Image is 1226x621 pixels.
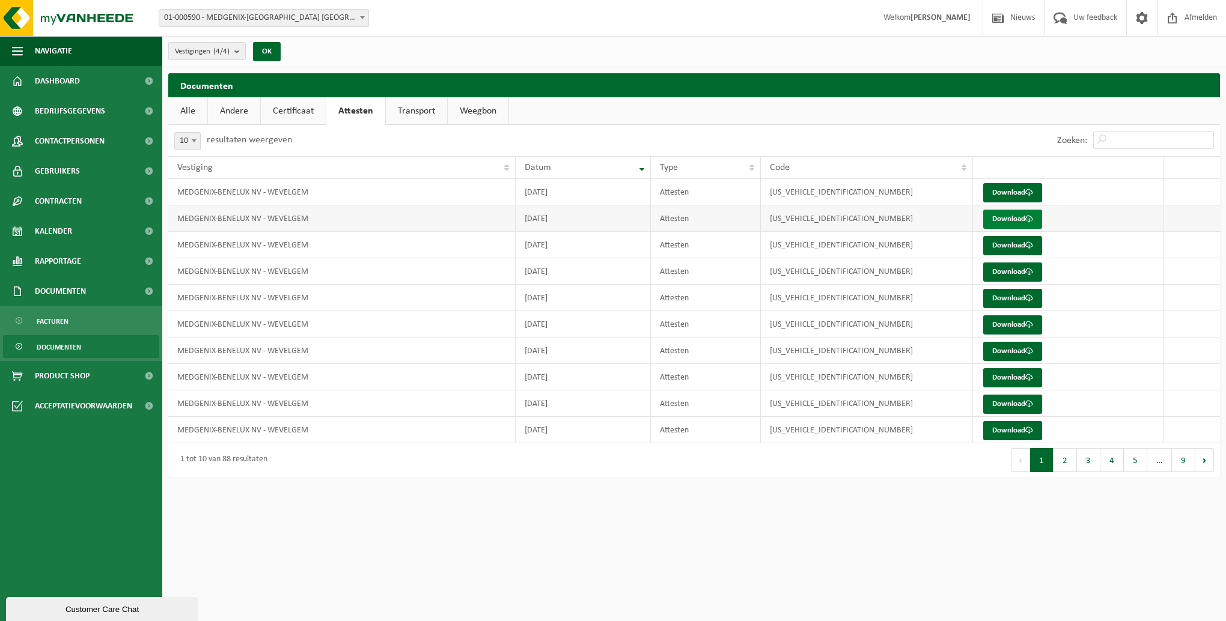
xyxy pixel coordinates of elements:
[1124,448,1147,472] button: 5
[516,417,650,443] td: [DATE]
[35,126,105,156] span: Contactpersonen
[761,364,973,390] td: [US_VEHICLE_IDENTIFICATION_NUMBER]
[35,186,82,216] span: Contracten
[761,205,973,232] td: [US_VEHICLE_IDENTIFICATION_NUMBER]
[651,285,761,311] td: Attesten
[983,342,1042,361] a: Download
[3,335,159,358] a: Documenten
[516,390,650,417] td: [DATE]
[35,361,90,391] span: Product Shop
[35,156,80,186] span: Gebruikers
[983,395,1042,414] a: Download
[168,258,516,285] td: MEDGENIX-BENELUX NV - WEVELGEM
[3,309,159,332] a: Facturen
[983,421,1042,440] a: Download
[35,391,132,421] span: Acceptatievoorwaarden
[261,97,326,125] a: Certificaat
[761,311,973,338] td: [US_VEHICLE_IDENTIFICATION_NUMBER]
[1030,448,1054,472] button: 1
[761,338,973,364] td: [US_VEHICLE_IDENTIFICATION_NUMBER]
[651,232,761,258] td: Attesten
[660,163,678,172] span: Type
[6,595,201,621] iframe: chat widget
[159,10,368,26] span: 01-000590 - MEDGENIX-BENELUX NV - WEVELGEM
[168,417,516,443] td: MEDGENIX-BENELUX NV - WEVELGEM
[516,179,650,205] td: [DATE]
[983,262,1042,282] a: Download
[386,97,447,125] a: Transport
[168,311,516,338] td: MEDGENIX-BENELUX NV - WEVELGEM
[525,163,551,172] span: Datum
[168,97,207,125] a: Alle
[168,232,516,258] td: MEDGENIX-BENELUX NV - WEVELGEM
[761,179,973,205] td: [US_VEHICLE_IDENTIFICATION_NUMBER]
[168,179,516,205] td: MEDGENIX-BENELUX NV - WEVELGEM
[207,135,292,145] label: resultaten weergeven
[159,9,369,27] span: 01-000590 - MEDGENIX-BENELUX NV - WEVELGEM
[761,390,973,417] td: [US_VEHICLE_IDENTIFICATION_NUMBER]
[37,310,69,333] span: Facturen
[983,315,1042,335] a: Download
[174,132,201,150] span: 10
[1147,448,1172,472] span: …
[326,97,385,125] a: Attesten
[168,390,516,417] td: MEDGENIX-BENELUX NV - WEVELGEM
[35,66,80,96] span: Dashboard
[1011,448,1030,472] button: Previous
[761,258,973,285] td: [US_VEHICLE_IDENTIFICATION_NUMBER]
[651,338,761,364] td: Attesten
[168,364,516,390] td: MEDGENIX-BENELUX NV - WEVELGEM
[983,236,1042,255] a: Download
[208,97,260,125] a: Andere
[37,336,81,359] span: Documenten
[35,276,86,306] span: Documenten
[761,285,973,311] td: [US_VEHICLE_IDENTIFICATION_NUMBER]
[516,232,650,258] td: [DATE]
[213,47,230,55] count: (4/4)
[516,338,650,364] td: [DATE]
[651,417,761,443] td: Attesten
[651,390,761,417] td: Attesten
[1054,448,1077,472] button: 2
[651,311,761,338] td: Attesten
[1057,136,1087,145] label: Zoeken:
[651,205,761,232] td: Attesten
[168,73,1220,97] h2: Documenten
[168,42,246,60] button: Vestigingen(4/4)
[177,163,213,172] span: Vestiging
[761,417,973,443] td: [US_VEHICLE_IDENTIFICATION_NUMBER]
[35,246,81,276] span: Rapportage
[651,364,761,390] td: Attesten
[516,311,650,338] td: [DATE]
[516,205,650,232] td: [DATE]
[35,216,72,246] span: Kalender
[168,205,516,232] td: MEDGENIX-BENELUX NV - WEVELGEM
[35,96,105,126] span: Bedrijfsgegevens
[253,42,281,61] button: OK
[1195,448,1214,472] button: Next
[516,258,650,285] td: [DATE]
[448,97,508,125] a: Weegbon
[983,210,1042,229] a: Download
[168,285,516,311] td: MEDGENIX-BENELUX NV - WEVELGEM
[910,13,971,22] strong: [PERSON_NAME]
[174,449,267,471] div: 1 tot 10 van 88 resultaten
[983,183,1042,202] a: Download
[1077,448,1100,472] button: 3
[651,258,761,285] td: Attesten
[1100,448,1124,472] button: 4
[168,338,516,364] td: MEDGENIX-BENELUX NV - WEVELGEM
[35,36,72,66] span: Navigatie
[983,289,1042,308] a: Download
[516,285,650,311] td: [DATE]
[983,368,1042,387] a: Download
[651,179,761,205] td: Attesten
[175,133,200,150] span: 10
[175,43,230,61] span: Vestigingen
[1172,448,1195,472] button: 9
[770,163,790,172] span: Code
[761,232,973,258] td: [US_VEHICLE_IDENTIFICATION_NUMBER]
[516,364,650,390] td: [DATE]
